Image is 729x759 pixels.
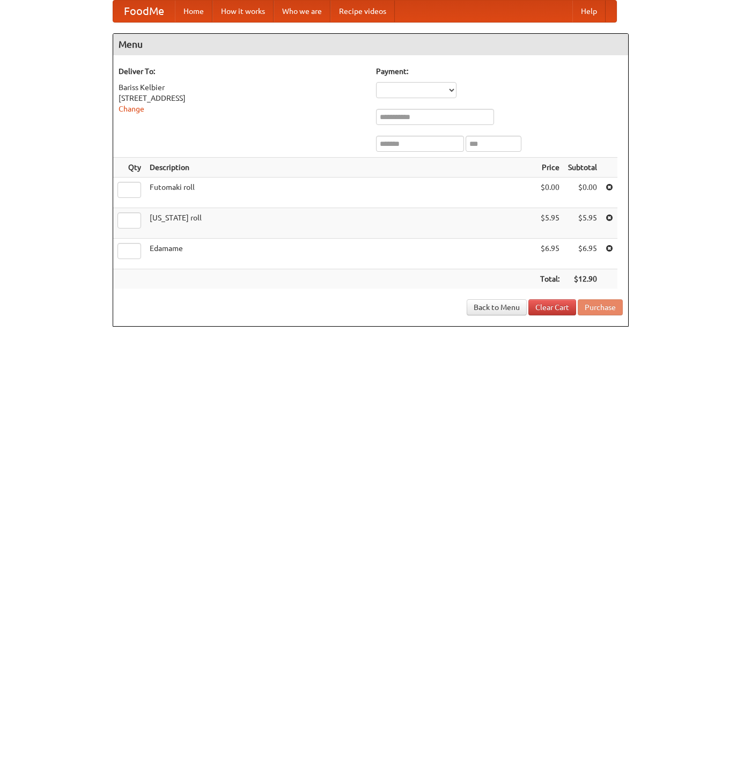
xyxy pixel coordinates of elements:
[536,158,564,178] th: Price
[564,208,601,239] td: $5.95
[536,208,564,239] td: $5.95
[119,66,365,77] h5: Deliver To:
[212,1,274,22] a: How it works
[113,158,145,178] th: Qty
[330,1,395,22] a: Recipe videos
[528,299,576,315] a: Clear Cart
[119,93,365,104] div: [STREET_ADDRESS]
[564,158,601,178] th: Subtotal
[175,1,212,22] a: Home
[564,178,601,208] td: $0.00
[119,105,144,113] a: Change
[564,239,601,269] td: $6.95
[536,178,564,208] td: $0.00
[536,269,564,289] th: Total:
[536,239,564,269] td: $6.95
[145,208,536,239] td: [US_STATE] roll
[274,1,330,22] a: Who we are
[145,158,536,178] th: Description
[119,82,365,93] div: Bariss Kelbier
[467,299,527,315] a: Back to Menu
[145,178,536,208] td: Futomaki roll
[113,1,175,22] a: FoodMe
[113,34,628,55] h4: Menu
[578,299,623,315] button: Purchase
[572,1,606,22] a: Help
[145,239,536,269] td: Edamame
[564,269,601,289] th: $12.90
[376,66,623,77] h5: Payment:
